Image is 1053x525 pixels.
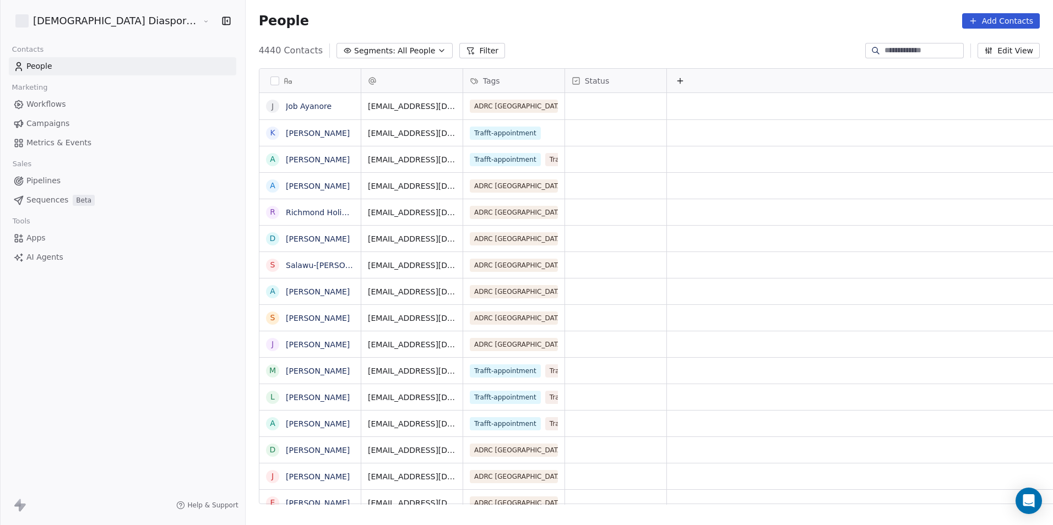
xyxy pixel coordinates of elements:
span: [EMAIL_ADDRESS][DOMAIN_NAME] [368,154,456,165]
a: [PERSON_NAME] [286,446,350,455]
a: Workflows [9,95,236,113]
div: Open Intercom Messenger [1016,488,1042,514]
div: j [272,471,274,482]
span: Marketing [7,79,52,96]
div: A [270,418,275,429]
span: Segments: [354,45,395,57]
span: ADRC [GEOGRAPHIC_DATA] [470,338,558,351]
span: AI Agents [26,251,63,263]
a: [PERSON_NAME] [286,182,350,190]
span: Apps [26,232,46,244]
span: [EMAIL_ADDRESS][DOMAIN_NAME] [368,101,456,112]
span: Trafft-appointment [470,391,541,404]
span: Tags [483,75,500,86]
span: ADRC [GEOGRAPHIC_DATA] [470,259,558,272]
a: Campaigns [9,114,236,133]
span: Contacts [7,41,48,58]
span: [EMAIL_ADDRESS][DOMAIN_NAME] [368,365,456,376]
span: [EMAIL_ADDRESS][DOMAIN_NAME] [368,313,456,324]
div: grid [259,93,361,505]
span: ADRC [GEOGRAPHIC_DATA] [470,232,558,245]
div: D [269,233,275,244]
button: Filter [459,43,505,58]
a: Metrics & Events [9,134,236,152]
span: All People [398,45,435,57]
span: Pipelines [26,175,61,187]
span: Sales [8,156,36,172]
a: SequencesBeta [9,191,236,209]
a: [PERSON_NAME] [286,340,350,349]
a: [PERSON_NAME] [286,499,350,507]
a: Salawu-[PERSON_NAME] [286,261,381,270]
a: [PERSON_NAME] [286,472,350,481]
a: Job Ayanore [286,102,332,111]
span: ADRC [GEOGRAPHIC_DATA] [470,444,558,457]
span: Trafft-change [545,391,598,404]
span: [EMAIL_ADDRESS][DOMAIN_NAME] [368,260,456,271]
span: ADRC [GEOGRAPHIC_DATA] [470,100,558,113]
span: [EMAIL_ADDRESS][DOMAIN_NAME] [368,471,456,482]
a: [PERSON_NAME] [286,314,350,322]
span: Trafft-change [545,364,598,378]
span: Trafft-appointment [470,153,541,166]
span: [EMAIL_ADDRESS][DOMAIN_NAME] [368,128,456,139]
a: [PERSON_NAME] [286,419,350,428]
div: D [269,444,275,456]
a: Richmond Holiness [PERSON_NAME] [286,208,426,217]
a: People [9,57,236,75]
span: Help & Support [187,501,238,510]
span: [EMAIL_ADDRESS][DOMAIN_NAME] [368,207,456,218]
span: [EMAIL_ADDRESS][DOMAIN_NAME] [368,497,456,508]
span: [EMAIL_ADDRESS][DOMAIN_NAME] [368,181,456,192]
span: [DEMOGRAPHIC_DATA] Diaspora Resource Centre [33,14,200,28]
span: ADRC [GEOGRAPHIC_DATA] [470,179,558,193]
a: [PERSON_NAME] [286,287,350,296]
a: Help & Support [176,501,238,510]
span: Metrics & Events [26,137,91,149]
span: Trafft-appointment [470,417,541,430]
span: ADRC [GEOGRAPHIC_DATA] [470,206,558,219]
div: L [270,391,275,403]
span: Trafft-appointment [470,127,541,140]
span: People [259,13,309,29]
a: [PERSON_NAME] [286,367,350,375]
span: Trafft-appointment [470,364,541,378]
a: Apps [9,229,236,247]
span: [EMAIL_ADDRESS][DOMAIN_NAME] [368,445,456,456]
div: E [270,497,275,508]
span: ADRC [GEOGRAPHIC_DATA] [470,496,558,510]
a: [PERSON_NAME] [286,155,350,164]
span: Tools [8,213,35,229]
button: Edit View [978,43,1040,58]
a: [PERSON_NAME] [286,129,350,138]
div: S [270,259,275,271]
span: [EMAIL_ADDRESS][DOMAIN_NAME] [368,392,456,403]
span: Beta [73,195,95,206]
button: Add Contacts [962,13,1040,29]
div: J [272,101,274,112]
div: A [270,180,275,192]
div: Status [565,69,666,92]
span: Campaigns [26,118,69,129]
div: M [269,365,276,376]
span: ADRC [GEOGRAPHIC_DATA] [470,285,558,298]
button: [DEMOGRAPHIC_DATA] Diaspora Resource Centre [13,12,194,30]
a: AI Agents [9,248,236,266]
div: S [270,312,275,324]
a: Pipelines [9,172,236,190]
div: Tags [463,69,565,92]
span: ADRC [GEOGRAPHIC_DATA] [470,470,558,483]
div: K [270,127,275,139]
a: [PERSON_NAME] [286,393,350,402]
span: People [26,61,52,72]
span: Status [585,75,610,86]
span: 4440 Contacts [259,44,323,57]
span: ADRC [GEOGRAPHIC_DATA] [470,311,558,325]
span: [EMAIL_ADDRESS][DOMAIN_NAME] [368,233,456,244]
span: Trafft-rescheduled [545,417,614,430]
div: A [270,286,275,297]
a: [PERSON_NAME] [286,234,350,243]
div: A [270,154,275,165]
span: [EMAIL_ADDRESS][DOMAIN_NAME] [368,418,456,429]
span: [EMAIL_ADDRESS][DOMAIN_NAME] [368,286,456,297]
